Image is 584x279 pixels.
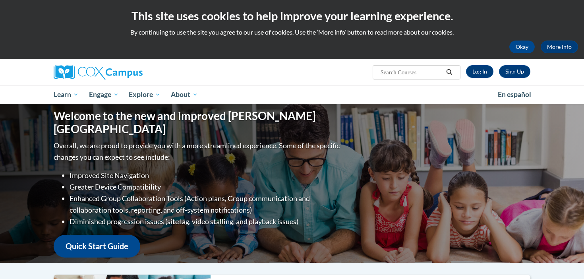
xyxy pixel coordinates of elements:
[380,68,443,77] input: Search Courses
[54,65,143,79] img: Cox Campus
[70,216,342,227] li: Diminished progression issues (site lag, video stalling, and playback issues)
[509,41,535,53] button: Okay
[54,235,140,258] a: Quick Start Guide
[54,90,79,99] span: Learn
[48,85,84,104] a: Learn
[124,85,166,104] a: Explore
[89,90,119,99] span: Engage
[70,193,342,216] li: Enhanced Group Collaboration Tools (Action plans, Group communication and collaboration tools, re...
[499,65,530,78] a: Register
[6,8,578,24] h2: This site uses cookies to help improve your learning experience.
[166,85,203,104] a: About
[129,90,161,99] span: Explore
[84,85,124,104] a: Engage
[54,109,342,136] h1: Welcome to the new and improved [PERSON_NAME][GEOGRAPHIC_DATA]
[466,65,493,78] a: Log In
[541,41,578,53] a: More Info
[42,85,542,104] div: Main menu
[70,181,342,193] li: Greater Device Compatibility
[171,90,198,99] span: About
[498,90,531,99] span: En español
[493,86,536,103] a: En español
[70,170,342,181] li: Improved Site Navigation
[54,140,342,163] p: Overall, we are proud to provide you with a more streamlined experience. Some of the specific cha...
[443,68,455,77] button: Search
[6,28,578,37] p: By continuing to use the site you agree to our use of cookies. Use the ‘More info’ button to read...
[54,65,205,79] a: Cox Campus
